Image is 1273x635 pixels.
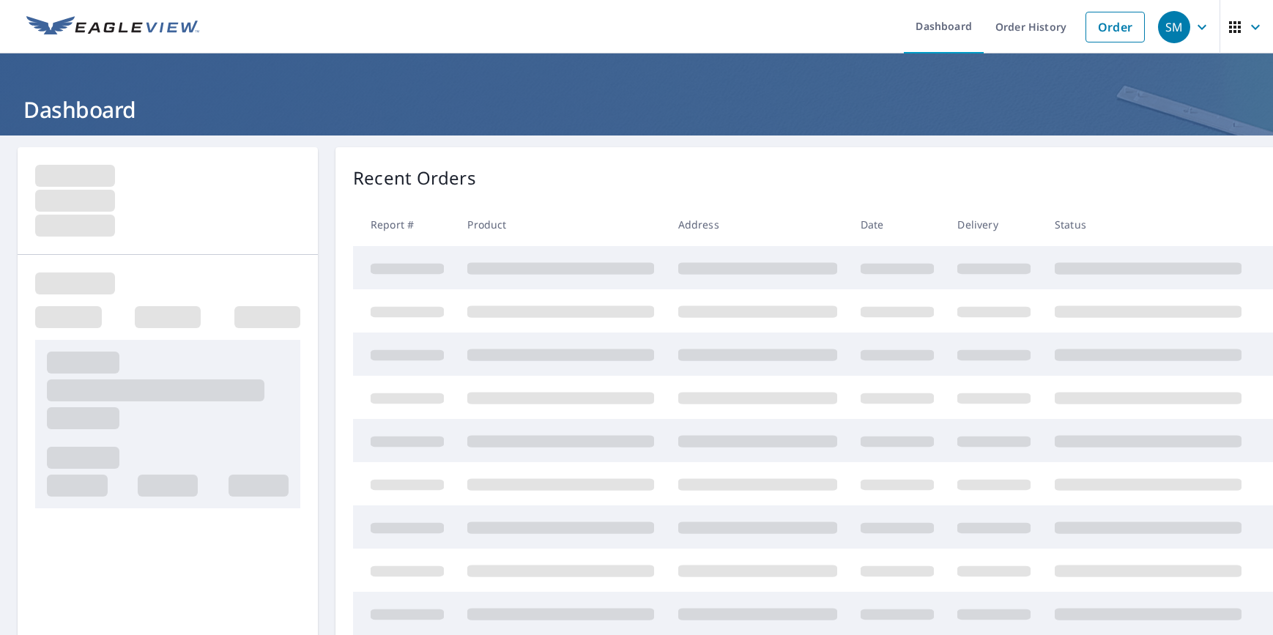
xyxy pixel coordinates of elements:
[849,203,946,246] th: Date
[26,16,199,38] img: EV Logo
[1158,11,1190,43] div: SM
[456,203,666,246] th: Product
[353,165,476,191] p: Recent Orders
[1043,203,1253,246] th: Status
[353,203,456,246] th: Report #
[1085,12,1145,42] a: Order
[667,203,849,246] th: Address
[18,94,1255,125] h1: Dashboard
[946,203,1042,246] th: Delivery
